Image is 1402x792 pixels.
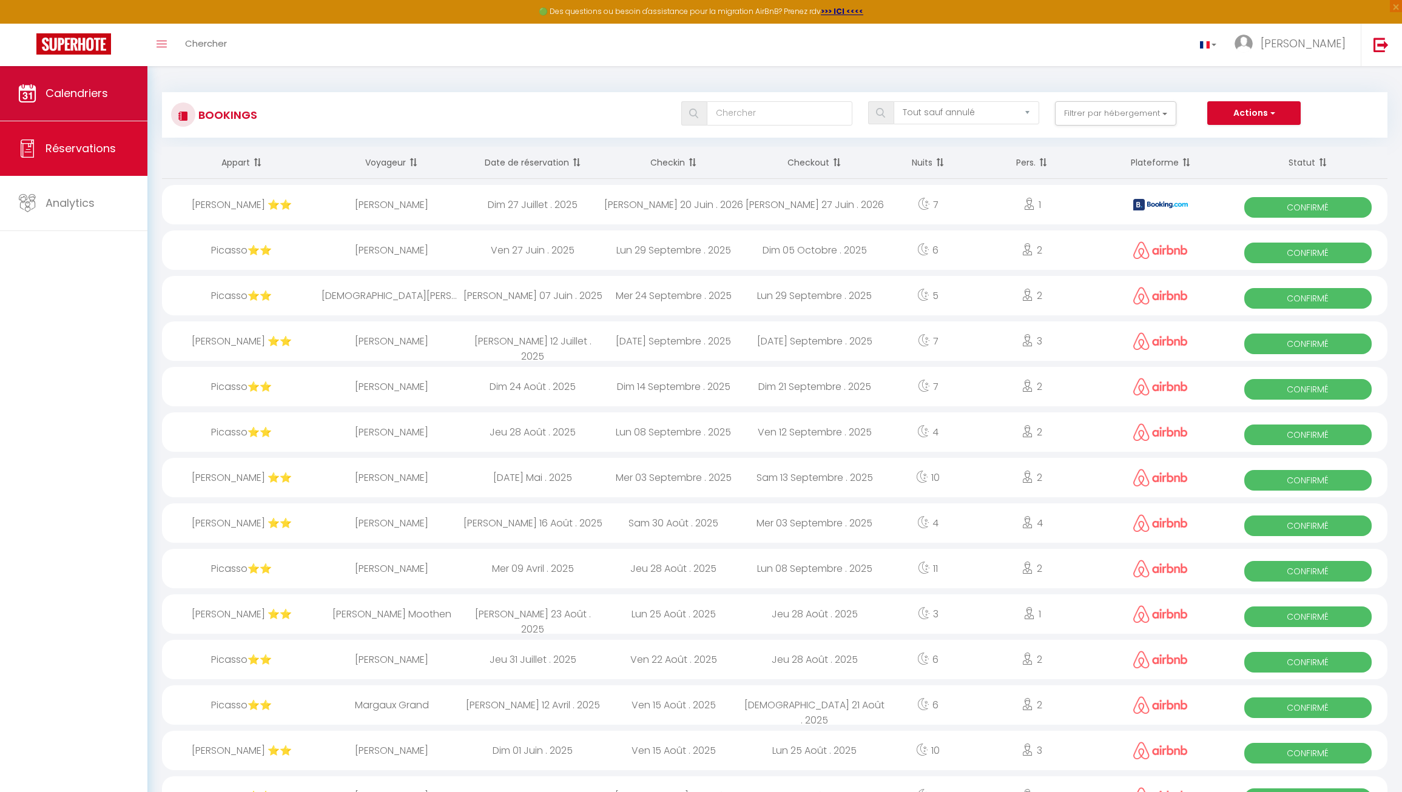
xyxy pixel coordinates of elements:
a: >>> ICI <<<< [821,6,863,16]
button: Actions [1207,101,1301,126]
th: Sort by guest [322,147,462,179]
th: Sort by people [971,147,1093,179]
th: Sort by checkout [744,147,885,179]
span: Réservations [45,141,116,156]
span: [PERSON_NAME] [1261,36,1346,51]
input: Chercher [707,101,852,126]
th: Sort by channel [1093,147,1228,179]
h3: Bookings [195,101,257,129]
button: Filtrer par hébergement [1055,101,1176,126]
th: Sort by nights [885,147,971,179]
th: Sort by checkin [603,147,744,179]
span: Analytics [45,195,95,210]
img: logout [1373,37,1389,52]
th: Sort by status [1228,147,1387,179]
span: Calendriers [45,86,108,101]
a: Chercher [176,24,236,66]
th: Sort by rentals [162,147,322,179]
span: Chercher [185,37,227,50]
a: ... [PERSON_NAME] [1225,24,1361,66]
th: Sort by booking date [462,147,603,179]
img: ... [1235,35,1253,53]
img: Super Booking [36,33,111,55]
